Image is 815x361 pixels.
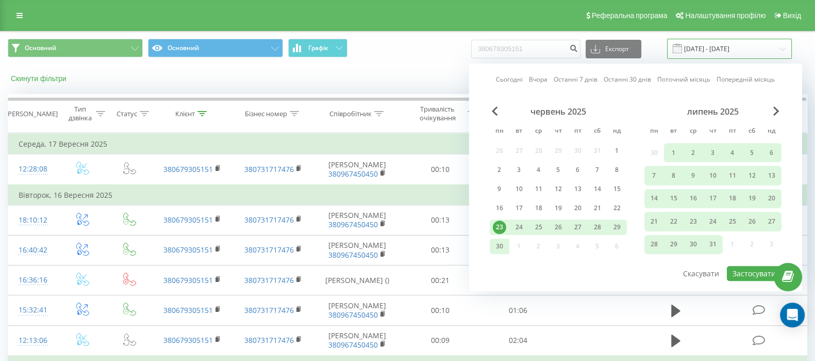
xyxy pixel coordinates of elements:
div: 12 [745,169,759,182]
div: нд 1 черв 2025 р. [607,143,627,159]
div: 15:32:41 [19,300,47,320]
div: 16:36:16 [19,270,47,290]
div: нд 20 лип 2025 р. [762,189,781,208]
div: 3 [706,146,720,160]
abbr: п’ятниця [570,124,586,139]
td: 00:10 [401,154,479,185]
div: 1 [610,144,624,158]
div: сб 5 лип 2025 р. [742,143,762,162]
a: 380679305151 [163,245,213,255]
div: 3 [512,163,526,177]
abbr: середа [531,124,546,139]
div: 19 [745,192,759,206]
div: чт 24 лип 2025 р. [703,212,723,231]
span: Реферальна програма [592,11,668,20]
td: 00:21 [401,265,479,295]
div: пн 14 лип 2025 р. [644,189,664,208]
div: 18 [532,201,545,215]
abbr: понеділок [646,124,662,139]
div: 14 [647,192,661,206]
div: 27 [765,215,778,228]
div: вт 10 черв 2025 р. [509,181,529,197]
a: 380679305151 [163,335,213,345]
div: пн 9 черв 2025 р. [490,181,509,197]
span: Next Month [773,106,779,116]
div: Тривалість очікування [410,105,464,122]
div: Клієнт [175,109,195,118]
a: 380679305151 [163,275,213,285]
span: Previous Month [492,106,498,116]
div: пн 2 черв 2025 р. [490,162,509,178]
a: 380731717476 [244,335,294,345]
div: вт 24 черв 2025 р. [509,219,529,235]
div: чт 5 черв 2025 р. [548,162,568,178]
button: Основний [8,39,143,57]
div: Тип дзвінка [67,105,93,122]
td: [PERSON_NAME] () [314,265,401,295]
span: Графік [308,44,328,52]
button: Скинути фільтри [8,74,72,83]
div: 11 [726,169,739,182]
div: 6 [765,146,778,160]
a: 380731717476 [244,305,294,315]
div: 21 [591,201,604,215]
div: 22 [610,201,624,215]
div: 12 [552,182,565,196]
td: [PERSON_NAME] [314,205,401,235]
td: 00:09 [401,325,479,356]
div: пт 27 черв 2025 р. [568,219,588,235]
div: 8 [667,169,680,182]
div: 12:28:08 [19,159,47,179]
div: 26 [552,221,565,234]
div: вт 1 лип 2025 р. [664,143,684,162]
div: Співробітник [329,109,372,118]
a: Сьогодні [496,75,523,85]
div: сб 21 черв 2025 р. [588,200,607,216]
a: Вчора [529,75,547,85]
div: чт 26 черв 2025 р. [548,219,568,235]
div: 23 [493,221,506,234]
abbr: понеділок [492,124,507,139]
div: 5 [745,146,759,160]
a: Попередній місяць [717,75,775,85]
td: 01:06 [479,295,557,325]
div: вт 3 черв 2025 р. [509,162,529,178]
div: 17 [706,192,720,206]
div: Статус [117,109,137,118]
div: 25 [726,215,739,228]
a: 380731717476 [244,245,294,255]
a: Останні 30 днів [604,75,651,85]
div: 1 [667,146,680,160]
div: пт 25 лип 2025 р. [723,212,742,231]
div: сб 14 черв 2025 р. [588,181,607,197]
span: Вихід [783,11,801,20]
div: вт 17 черв 2025 р. [509,200,529,216]
td: [PERSON_NAME] [314,295,401,325]
div: чт 10 лип 2025 р. [703,166,723,185]
a: 380679305151 [163,305,213,315]
div: [PERSON_NAME] [6,109,58,118]
div: нд 22 черв 2025 р. [607,200,627,216]
td: [PERSON_NAME] [314,154,401,185]
div: сб 26 лип 2025 р. [742,212,762,231]
abbr: неділя [609,124,625,139]
td: 00:10 [401,295,479,325]
div: 4 [532,163,545,177]
div: нд 29 черв 2025 р. [607,219,627,235]
div: 5 [552,163,565,177]
div: пт 20 черв 2025 р. [568,200,588,216]
abbr: п’ятниця [725,124,740,139]
a: 380679305151 [163,164,213,174]
button: Застосувати [727,266,781,281]
div: чт 19 черв 2025 р. [548,200,568,216]
div: 31 [706,238,720,251]
div: 23 [687,215,700,228]
div: ср 4 черв 2025 р. [529,162,548,178]
a: 380731717476 [244,215,294,225]
div: 25 [532,221,545,234]
abbr: субота [590,124,605,139]
div: нд 8 черв 2025 р. [607,162,627,178]
div: 27 [571,221,585,234]
div: 9 [493,182,506,196]
div: пн 28 лип 2025 р. [644,235,664,254]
